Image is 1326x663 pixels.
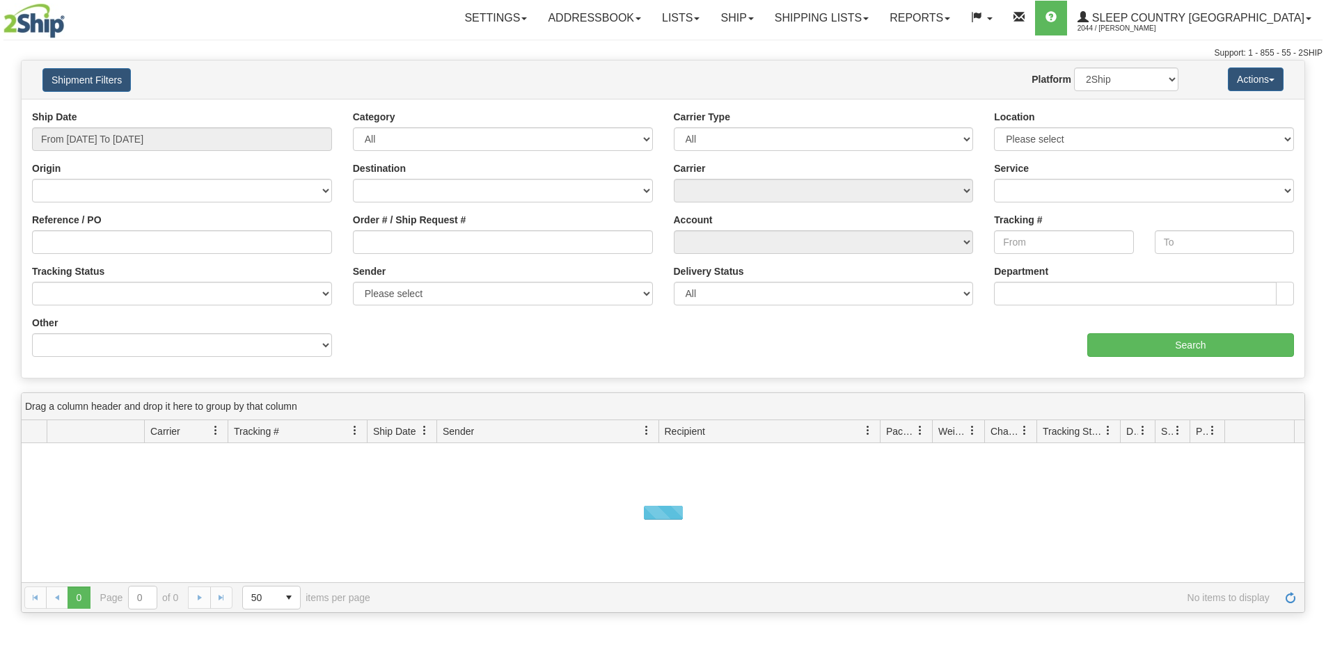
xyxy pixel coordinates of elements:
label: Ship Date [32,110,77,124]
a: Pickup Status filter column settings [1201,419,1224,442]
label: Sender [353,264,386,278]
span: No items to display [390,592,1270,603]
label: Reference / PO [32,213,102,227]
label: Service [994,161,1029,175]
a: Reports [879,1,961,35]
span: Charge [990,424,1020,438]
a: Delivery Status filter column settings [1131,419,1155,442]
label: Carrier [674,161,706,175]
span: 2044 / [PERSON_NAME] [1078,22,1182,35]
a: Tracking Status filter column settings [1096,419,1120,442]
span: items per page [242,586,370,609]
label: Tracking Status [32,264,104,278]
label: Carrier Type [674,110,730,124]
a: Shipping lists [764,1,879,35]
input: To [1155,230,1294,254]
span: Tracking Status [1043,424,1103,438]
a: Ship [710,1,764,35]
label: Platform [1032,72,1071,86]
a: Charge filter column settings [1013,419,1036,442]
span: Shipment Issues [1161,424,1173,438]
span: Page 0 [68,586,90,609]
a: Settings [454,1,537,35]
span: Pickup Status [1196,424,1208,438]
span: select [278,586,300,609]
span: Weight [938,424,968,438]
label: Category [353,110,395,124]
span: Recipient [665,424,705,438]
label: Account [674,213,713,227]
span: Sender [443,424,474,438]
span: Packages [886,424,915,438]
input: Search [1087,333,1294,357]
label: Location [994,110,1034,124]
a: Shipment Issues filter column settings [1166,419,1190,442]
img: logo2044.jpg [3,3,65,38]
a: Tracking # filter column settings [343,419,367,442]
span: Sleep Country [GEOGRAPHIC_DATA] [1089,12,1304,24]
label: Origin [32,161,61,175]
label: Tracking # [994,213,1042,227]
label: Department [994,264,1048,278]
input: From [994,230,1133,254]
span: Page of 0 [100,586,179,609]
a: Ship Date filter column settings [413,419,436,442]
label: Delivery Status [674,264,744,278]
a: Sender filter column settings [635,419,658,442]
a: Recipient filter column settings [856,419,880,442]
button: Actions [1228,67,1284,91]
div: Support: 1 - 855 - 55 - 2SHIP [3,47,1323,59]
span: Page sizes drop down [242,586,301,609]
span: 50 [251,591,269,605]
label: Destination [353,161,406,175]
button: Shipment Filters [42,68,131,92]
a: Packages filter column settings [908,419,932,442]
span: Delivery Status [1126,424,1138,438]
span: Ship Date [373,424,416,438]
a: Refresh [1279,586,1302,609]
a: Sleep Country [GEOGRAPHIC_DATA] 2044 / [PERSON_NAME] [1067,1,1322,35]
label: Order # / Ship Request # [353,213,466,227]
a: Lists [652,1,710,35]
a: Weight filter column settings [961,419,984,442]
span: Tracking # [234,424,279,438]
a: Addressbook [537,1,652,35]
a: Carrier filter column settings [204,419,228,442]
label: Other [32,316,58,330]
span: Carrier [150,424,180,438]
div: grid grouping header [22,393,1304,420]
